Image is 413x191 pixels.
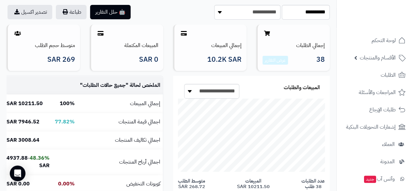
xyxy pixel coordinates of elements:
[372,36,396,45] span: لوحة التحكم
[55,118,75,126] b: 77.82%
[316,56,325,65] span: 38
[359,88,396,97] span: المراجعات والأسئلة
[4,149,52,175] td: -
[341,85,409,100] a: المراجعات والأسئلة
[178,178,205,189] span: متوسط الطلب 268.72 SAR
[56,5,87,19] button: طباعة
[382,140,395,149] span: العملاء
[139,56,158,63] span: 0 SAR
[7,118,40,126] b: 7946.52 SAR
[211,41,242,49] a: إجمالي المبيعات
[265,57,286,64] a: عرض التقارير
[7,154,50,169] b: 4937.88 SAR
[341,67,409,83] a: الطلبات
[7,136,40,144] b: 3008.64 SAR
[77,131,163,149] td: اجمالي تكاليف المنتجات
[77,149,163,175] td: اجمالي أرباح المنتجات
[363,174,395,183] span: وآتس آب
[284,85,320,91] h3: المبيعات والطلبات
[83,81,126,89] span: جميع حالات الطلبات
[7,180,30,188] b: 0.00 SAR
[369,105,396,114] span: طلبات الإرجاع
[360,53,396,62] span: الأقسام والمنتجات
[60,100,75,107] b: 100%
[77,113,163,131] td: اجمالي قيمة المنتجات
[35,41,75,49] a: متوسط حجم الطلب
[341,102,409,118] a: طلبات الإرجاع
[364,176,376,183] span: جديد
[341,136,409,152] a: العملاء
[341,33,409,48] a: لوحة التحكم
[301,178,325,189] span: عدد الطلبات 38 طلب
[341,119,409,135] a: إشعارات التحويلات البنكية
[237,178,270,189] span: المبيعات 10211.50 SAR
[77,95,163,113] td: إجمالي المبيعات
[296,41,325,49] a: إجمالي الطلبات
[124,41,158,49] a: المبيعات المكتملة
[346,122,396,132] span: إشعارات التحويلات البنكية
[30,154,50,162] b: 48.36%
[380,157,395,166] span: المدونة
[10,166,25,181] div: Open Intercom Messenger
[341,171,409,187] a: وآتس آبجديد
[8,5,52,19] a: تصدير اكسيل
[381,71,396,80] span: الطلبات
[341,154,409,169] a: المدونة
[77,76,163,94] td: الملخص لحالة " "
[207,56,242,63] span: 10.2K SAR
[47,56,75,63] span: 269 SAR
[7,100,43,107] b: 10211.50 SAR
[90,5,131,19] button: 🤖 حلل التقارير
[58,180,75,188] b: 0.00%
